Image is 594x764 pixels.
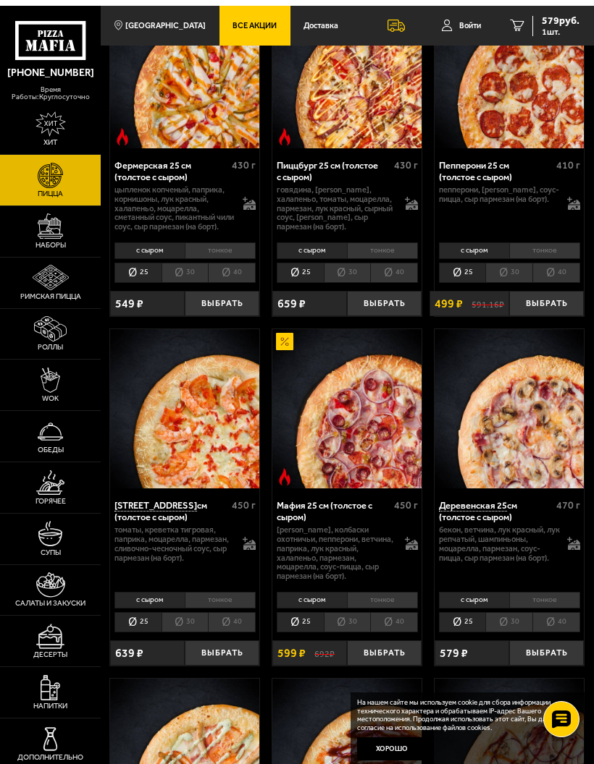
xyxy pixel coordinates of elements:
[347,634,422,660] button: Выбрать
[272,323,422,483] a: АкционныйОстрое блюдоМафия 25 см (толстое с сыром)
[277,257,324,277] li: 25
[185,285,259,310] button: Выбрать
[33,697,67,704] span: Напитки
[233,16,277,24] span: Все Акции
[357,731,427,755] button: Хорошо
[33,645,67,653] span: Десерты
[114,494,228,517] div: см (толстое с сыром)
[276,122,293,140] img: Острое блюдо
[485,606,532,627] li: 30
[277,292,306,304] span: 659 ₽
[439,586,509,603] li: с сыром
[43,133,57,140] span: Хит
[435,292,463,304] span: 499 ₽
[435,323,584,483] img: Деревенская 25 см (толстое с сыром)
[556,153,580,166] span: 410 г
[370,257,418,277] li: 40
[277,180,398,226] p: говядина, [PERSON_NAME], халапеньо, томаты, моцарелла, пармезан, лук красный, сырный соус, [PERSO...
[439,237,509,253] li: с сыром
[485,257,532,277] li: 30
[439,257,486,277] li: 25
[114,122,131,140] img: Острое блюдо
[114,154,228,177] div: Фермерская 25 см (толстое с сыром)
[276,462,293,480] img: Острое блюдо
[114,257,162,277] li: 25
[439,180,561,199] p: пепперони, [PERSON_NAME], соус-пицца, сыр пармезан (на борт).
[394,153,418,166] span: 430 г
[185,237,256,253] li: тонкое
[15,594,85,601] span: Салаты и закуски
[509,237,580,253] li: тонкое
[277,606,324,627] li: 25
[439,494,553,517] div: см (толстое с сыром)
[114,520,236,557] p: томаты, креветка тигровая, паприка, моцарелла, пармезан, сливочно-чесночный соус, сыр пармезан (н...
[556,493,580,506] span: 470 г
[532,257,580,277] li: 40
[277,642,306,653] span: 599 ₽
[115,642,143,653] span: 639 ₽
[542,22,580,30] span: 1 шт.
[232,153,256,166] span: 430 г
[347,586,418,603] li: тонкое
[208,257,256,277] li: 40
[162,606,209,627] li: 30
[125,16,206,24] span: [GEOGRAPHIC_DATA]
[277,154,390,177] div: Пиццбург 25 см (толстое с сыром)
[110,323,259,483] img: Королевская 25 см (толстое с сыром)
[114,606,162,627] li: 25
[185,586,256,603] li: тонкое
[38,441,64,448] span: Обеды
[532,606,580,627] li: 40
[115,292,143,304] span: 549 ₽
[162,257,209,277] li: 30
[459,16,481,24] span: Войти
[41,543,61,551] span: Супы
[314,642,335,653] s: 692 ₽
[276,327,293,344] img: Акционный
[472,293,504,303] s: 591.16 ₽
[232,493,256,506] span: 450 г
[277,520,398,576] p: [PERSON_NAME], колбаски охотничьи, пепперони, ветчина, паприка, лук красный, халапеньо, пармезан,...
[370,606,418,627] li: 40
[439,606,486,627] li: 25
[114,180,236,226] p: цыпленок копченый, паприка, корнишоны, лук красный, халапеньо, моцарелла, сметанный соус, пикантн...
[347,237,418,253] li: тонкое
[509,634,584,660] button: Выбрать
[439,520,561,557] p: бекон, ветчина, лук красный, лук репчатый, шампиньоны, моцарелла, пармезан, соус-пицца, сыр парме...
[114,237,185,253] li: с сыром
[185,634,259,660] button: Выбрать
[509,285,584,310] button: Выбрать
[114,586,185,603] li: с сыром
[208,606,256,627] li: 40
[347,285,422,310] button: Выбрать
[439,154,553,177] div: Пепперони 25 см (толстое с сыром)
[20,287,81,294] span: Римская пицца
[394,493,418,506] span: 450 г
[304,16,338,24] span: Доставка
[35,492,66,499] span: Горячее
[324,606,371,627] li: 30
[42,389,59,396] span: WOK
[277,494,390,517] div: Мафия 25 см (толстое с сыром)
[277,586,347,603] li: с сыром
[38,184,63,192] span: Пицца
[277,237,347,253] li: с сыром
[324,257,371,277] li: 30
[357,692,574,726] p: На нашем сайте мы используем cookie для сбора информации технического характера и обрабатываем IP...
[542,10,580,20] span: 579 руб.
[509,586,580,603] li: тонкое
[272,323,422,483] img: Мафия 25 см (толстое с сыром)
[35,236,66,243] span: Наборы
[440,642,468,653] span: 579 ₽
[38,338,63,345] span: Роллы
[17,748,83,755] span: Дополнительно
